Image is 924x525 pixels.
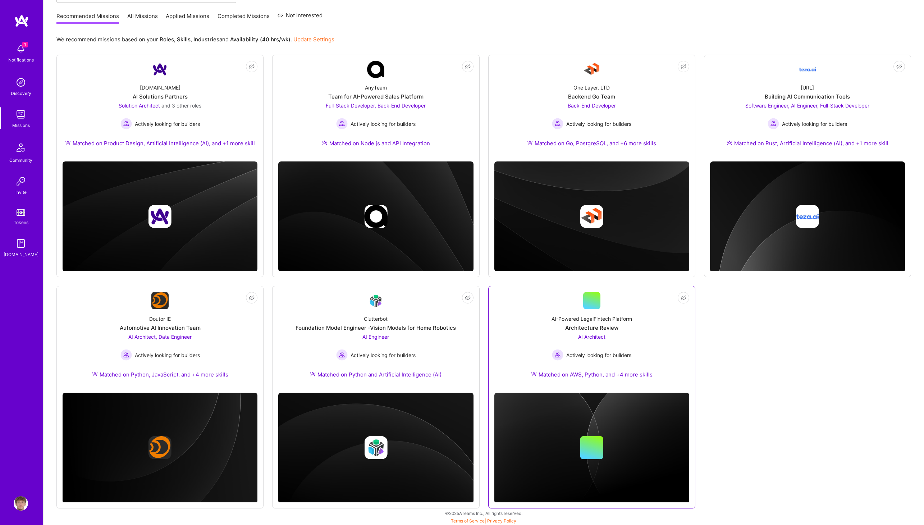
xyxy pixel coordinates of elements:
img: cover [278,161,473,272]
img: tokens [17,209,25,216]
img: cover [494,161,689,272]
img: Company Logo [151,61,169,78]
div: Matched on Rust, Artificial Intelligence (AI), and +1 more skill [727,140,888,147]
span: Solution Architect [119,102,160,109]
a: Company Logo[URL]Building AI Communication ToolsSoftware Engineer, AI Engineer, Full-Stack Develo... [710,61,905,156]
img: Actively looking for builders [552,349,563,361]
div: Team for AI-Powered Sales Platform [328,93,424,100]
div: Building AI Communication Tools [765,93,850,100]
a: AI-Powered LegalFintech PlatformArchitecture ReviewAI Architect Actively looking for buildersActi... [494,292,689,387]
span: Full-Stack Developer, Back-End Developer [326,102,426,109]
div: Matched on Python and Artificial Intelligence (AI) [310,371,442,378]
img: Ateam Purple Icon [65,140,71,146]
div: © 2025 ATeams Inc., All rights reserved. [43,504,924,522]
img: cover [494,393,689,503]
div: Foundation Model Engineer -Vision Models for Home Robotics [296,324,456,332]
img: Actively looking for builders [336,349,348,361]
div: Matched on Product Design, Artificial Intelligence (AI), and +1 more skill [65,140,255,147]
img: cover [278,393,473,503]
img: Ateam Purple Icon [322,140,328,146]
img: Company logo [148,205,171,228]
img: Company logo [148,436,171,459]
div: AI-Powered LegalFintech Platform [552,315,632,323]
img: Ateam Purple Icon [92,371,98,377]
img: discovery [14,75,28,90]
img: cover [710,161,905,272]
img: Ateam Purple Icon [310,371,316,377]
a: Completed Missions [218,12,270,24]
img: Actively looking for builders [336,118,348,129]
a: Recommended Missions [56,12,119,24]
img: Company Logo [799,61,816,78]
div: Matched on Python, JavaScript, and +4 more skills [92,371,228,378]
span: 1 [22,42,28,47]
i: icon EyeClosed [681,64,686,69]
img: cover [63,161,257,272]
i: icon EyeClosed [249,64,255,69]
img: User Avatar [14,496,28,511]
div: Tokens [14,219,28,226]
div: Doutor IE [149,315,171,323]
b: Roles [160,36,174,43]
div: [DOMAIN_NAME] [140,84,180,91]
span: Actively looking for builders [135,351,200,359]
img: Company logo [796,205,819,228]
a: Company LogoAnyTeamTeam for AI-Powered Sales PlatformFull-Stack Developer, Back-End Developer Act... [278,61,473,156]
a: Applied Missions [166,12,209,24]
img: Ateam Purple Icon [531,371,537,377]
div: Architecture Review [565,324,618,332]
div: Discovery [11,90,31,97]
i: icon EyeClosed [465,64,471,69]
span: | [451,518,516,524]
i: icon EyeClosed [896,64,902,69]
span: AI Architect [578,334,605,340]
img: Actively looking for builders [120,349,132,361]
img: bell [14,42,28,56]
img: Community [12,139,29,156]
a: Not Interested [278,11,323,24]
b: Skills [177,36,191,43]
img: Company Logo [151,292,169,309]
p: We recommend missions based on your , , and . [56,36,334,43]
a: Company LogoClutterbotFoundation Model Engineer -Vision Models for Home RoboticsAI Engineer Activ... [278,292,473,387]
div: [URL] [801,84,814,91]
img: logo [14,14,29,27]
span: Back-End Developer [568,102,616,109]
span: Software Engineer, AI Engineer, Full-Stack Developer [745,102,869,109]
img: Company Logo [367,292,384,309]
span: and 3 other roles [161,102,201,109]
img: Actively looking for builders [552,118,563,129]
span: Actively looking for builders [351,351,416,359]
a: Terms of Service [451,518,485,524]
b: Industries [193,36,219,43]
a: All Missions [127,12,158,24]
img: Ateam Purple Icon [727,140,732,146]
img: Company Logo [583,61,600,78]
a: Company Logo[DOMAIN_NAME]AI Solutions PartnersSolution Architect and 3 other rolesActively lookin... [63,61,257,156]
img: Actively looking for builders [120,118,132,129]
div: AI Solutions Partners [133,93,188,100]
span: Actively looking for builders [566,351,631,359]
img: Ateam Purple Icon [527,140,533,146]
div: Clutterbot [364,315,388,323]
span: Actively looking for builders [782,120,847,128]
div: AnyTeam [365,84,387,91]
a: Privacy Policy [487,518,516,524]
div: Backend Go Team [568,93,615,100]
img: Company logo [364,436,387,459]
img: Company Logo [367,61,384,78]
img: Actively looking for builders [768,118,779,129]
div: Missions [12,122,30,129]
div: One Layer, LTD [573,84,610,91]
i: icon EyeClosed [249,295,255,301]
div: Matched on AWS, Python, and +4 more skills [531,371,653,378]
a: User Avatar [12,496,30,511]
div: Matched on Node.js and API Integration [322,140,430,147]
i: icon EyeClosed [681,295,686,301]
i: icon EyeClosed [465,295,471,301]
span: Actively looking for builders [351,120,416,128]
span: Actively looking for builders [566,120,631,128]
div: Matched on Go, PostgreSQL, and +6 more skills [527,140,656,147]
div: Invite [15,188,27,196]
div: Notifications [8,56,34,64]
